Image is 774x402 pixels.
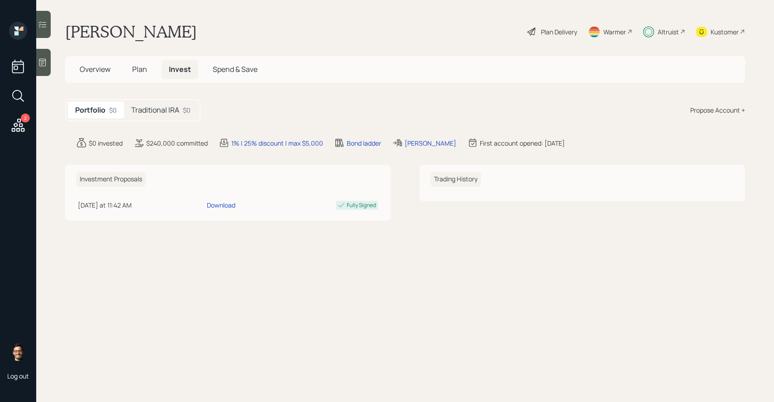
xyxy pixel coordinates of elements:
h5: Portfolio [75,106,105,114]
span: Invest [169,64,191,74]
div: [PERSON_NAME] [405,138,456,148]
h6: Trading History [430,172,481,187]
div: 2 [21,114,30,123]
img: sami-boghos-headshot.png [9,343,27,361]
span: Spend & Save [213,64,258,74]
span: Overview [80,64,110,74]
div: Altruist [658,27,679,37]
div: Download [207,200,235,210]
div: $0 [183,105,191,115]
div: $0 [109,105,117,115]
div: $240,000 committed [146,138,208,148]
div: Warmer [603,27,626,37]
h6: Investment Proposals [76,172,146,187]
div: Propose Account + [690,105,745,115]
div: Fully Signed [347,201,376,209]
div: First account opened: [DATE] [480,138,565,148]
div: [DATE] at 11:42 AM [78,200,203,210]
div: Plan Delivery [541,27,577,37]
div: Log out [7,372,29,380]
span: Plan [132,64,147,74]
div: Bond ladder [347,138,381,148]
h1: [PERSON_NAME] [65,22,197,42]
div: $0 invested [89,138,123,148]
div: Kustomer [711,27,739,37]
div: 1% | 25% discount | max $5,000 [231,138,323,148]
h5: Traditional IRA [131,106,179,114]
